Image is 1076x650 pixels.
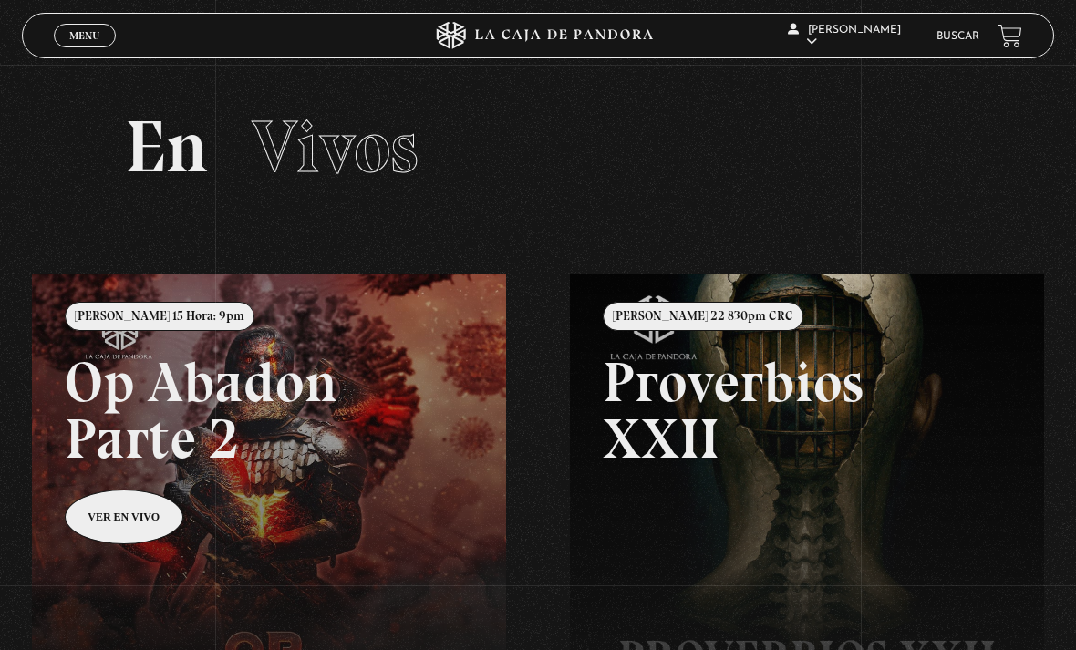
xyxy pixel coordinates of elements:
span: Vivos [252,103,419,191]
span: Cerrar [64,46,107,58]
span: [PERSON_NAME] [788,25,901,47]
span: Menu [69,30,99,41]
h2: En [125,110,951,183]
a: Buscar [936,31,979,42]
a: View your shopping cart [998,24,1022,48]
